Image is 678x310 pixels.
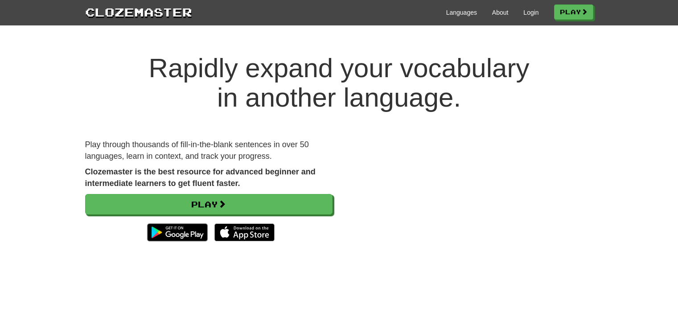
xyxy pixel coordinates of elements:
[554,4,593,20] a: Play
[214,223,275,241] img: Download_on_the_App_Store_Badge_US-UK_135x40-25178aeef6eb6b83b96f5f2d004eda3bffbb37122de64afbaef7...
[85,194,333,215] a: Play
[143,219,212,246] img: Get it on Google Play
[523,8,538,17] a: Login
[492,8,509,17] a: About
[85,4,192,20] a: Clozemaster
[85,139,333,162] p: Play through thousands of fill-in-the-blank sentences in over 50 languages, learn in context, and...
[446,8,477,17] a: Languages
[85,167,316,188] strong: Clozemaster is the best resource for advanced beginner and intermediate learners to get fluent fa...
